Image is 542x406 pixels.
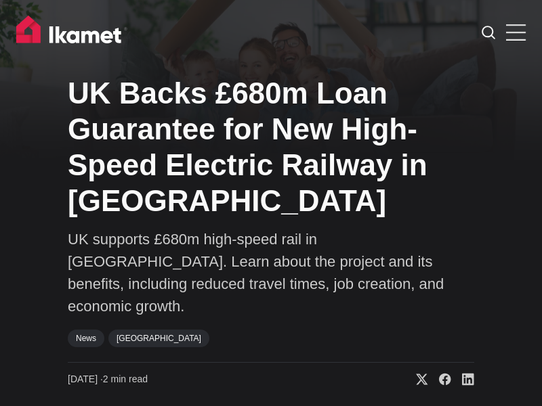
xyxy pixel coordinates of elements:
[405,373,428,386] a: Share on X
[16,16,127,49] img: Ikamet home
[428,373,451,386] a: Share on Facebook
[68,228,474,317] p: UK supports £680m high-speed rail in [GEOGRAPHIC_DATA]. Learn about the project and its benefits,...
[108,330,209,347] a: [GEOGRAPHIC_DATA]
[68,373,148,386] time: 2 min read
[68,330,104,347] a: News
[68,374,103,384] span: [DATE] ∙
[451,373,474,386] a: Share on Linkedin
[68,76,474,219] h1: UK Backs £680m Loan Guarantee for New High-Speed Electric Railway in [GEOGRAPHIC_DATA]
